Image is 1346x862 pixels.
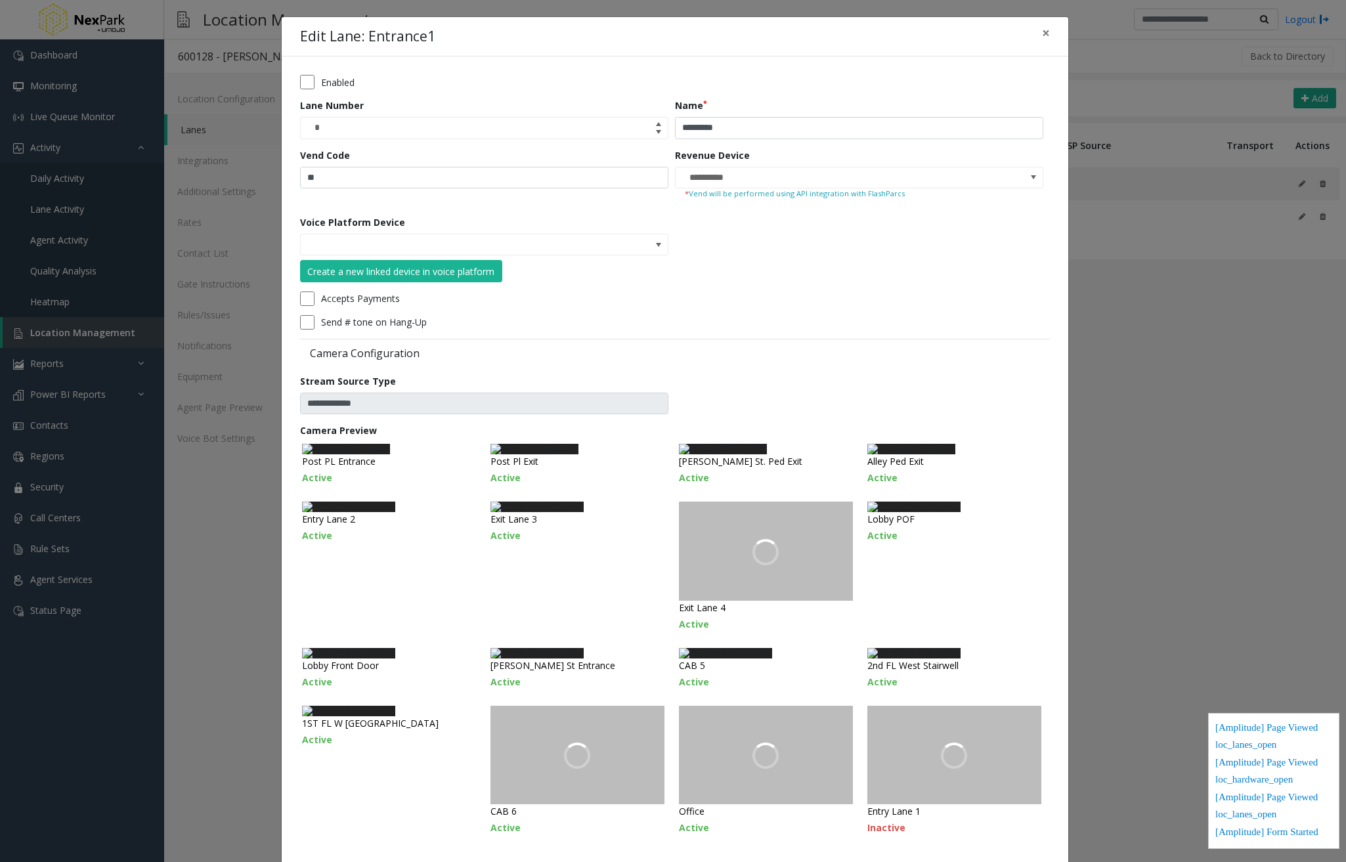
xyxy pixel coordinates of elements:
[679,821,853,834] p: Active
[307,265,494,278] div: Create a new linked device in voice platform
[300,260,502,282] button: Create a new linked device in voice platform
[300,148,350,162] label: Vend Code
[490,528,664,542] p: Active
[1215,790,1332,808] div: [Amplitude] Page Viewed
[490,658,664,672] p: [PERSON_NAME] St Entrance
[1215,807,1332,825] div: loc_lanes_open
[490,821,664,834] p: Active
[490,706,664,804] img: camera-preview-placeholder.jpg
[301,234,594,255] input: NO DATA FOUND
[679,675,853,689] p: Active
[490,648,584,658] img: Camera Preview 37
[867,512,1041,526] p: Lobby POF
[302,675,476,689] p: Active
[867,804,1041,818] p: Entry Lane 1
[675,98,707,112] label: Name
[679,444,767,454] img: Camera Preview 3
[302,716,476,730] p: 1ST FL W [GEOGRAPHIC_DATA]
[867,675,1041,689] p: Active
[302,733,476,746] p: Active
[867,528,1041,542] p: Active
[302,454,476,468] p: Post PL Entrance
[321,75,355,89] label: Enabled
[321,291,400,305] label: Accepts Payments
[679,706,853,804] img: camera-preview-placeholder.jpg
[1215,772,1332,790] div: loc_hardware_open
[302,706,395,716] img: Camera Preview 40
[1215,755,1332,773] div: [Amplitude] Page Viewed
[302,658,476,672] p: Lobby Front Door
[679,658,853,672] p: CAB 5
[490,454,664,468] p: Post Pl Exit
[867,444,955,454] img: Camera Preview 4
[302,528,476,542] p: Active
[675,148,750,162] label: Revenue Device
[867,454,1041,468] p: Alley Ped Exit
[300,423,377,437] label: Camera Preview
[302,512,476,526] p: Entry Lane 2
[679,471,853,485] p: Active
[302,444,390,454] img: Camera Preview 1
[679,617,853,631] p: Active
[300,26,435,47] h4: Edit Lane: Entrance1
[321,315,427,329] label: Send # tone on Hang-Up
[867,821,1041,834] p: Inactive
[490,444,578,454] img: Camera Preview 2
[679,454,853,468] p: [PERSON_NAME] St. Ped Exit
[679,804,853,818] p: Office
[300,374,396,388] label: Stream Source Type
[1215,737,1332,755] div: loc_lanes_open
[490,804,664,818] p: CAB 6
[685,188,1033,200] small: Vend will be performed using API integration with FlashParcs
[490,471,664,485] p: Active
[302,648,395,658] img: Camera Preview 36
[300,346,672,360] label: Camera Configuration
[867,706,1041,804] img: camera-preview-placeholder.jpg
[1033,17,1059,49] button: Close
[867,648,961,658] img: Camera Preview 39
[1215,720,1332,738] div: [Amplitude] Page Viewed
[490,675,664,689] p: Active
[302,471,476,485] p: Active
[679,601,853,614] p: Exit Lane 4
[1215,825,1332,842] div: [Amplitude] Form Started
[490,512,664,526] p: Exit Lane 3
[867,658,1041,672] p: 2nd FL West Stairwell
[679,502,853,600] img: camera-preview-placeholder.jpg
[649,128,668,139] span: Decrease value
[302,502,395,512] img: Camera Preview 32
[679,648,772,658] img: Camera Preview 38
[867,471,1041,485] p: Active
[867,502,961,512] img: Camera Preview 35
[300,215,405,229] label: Voice Platform Device
[300,98,364,112] label: Lane Number
[649,118,668,128] span: Increase value
[490,502,584,512] img: Camera Preview 33
[1042,24,1050,42] span: ×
